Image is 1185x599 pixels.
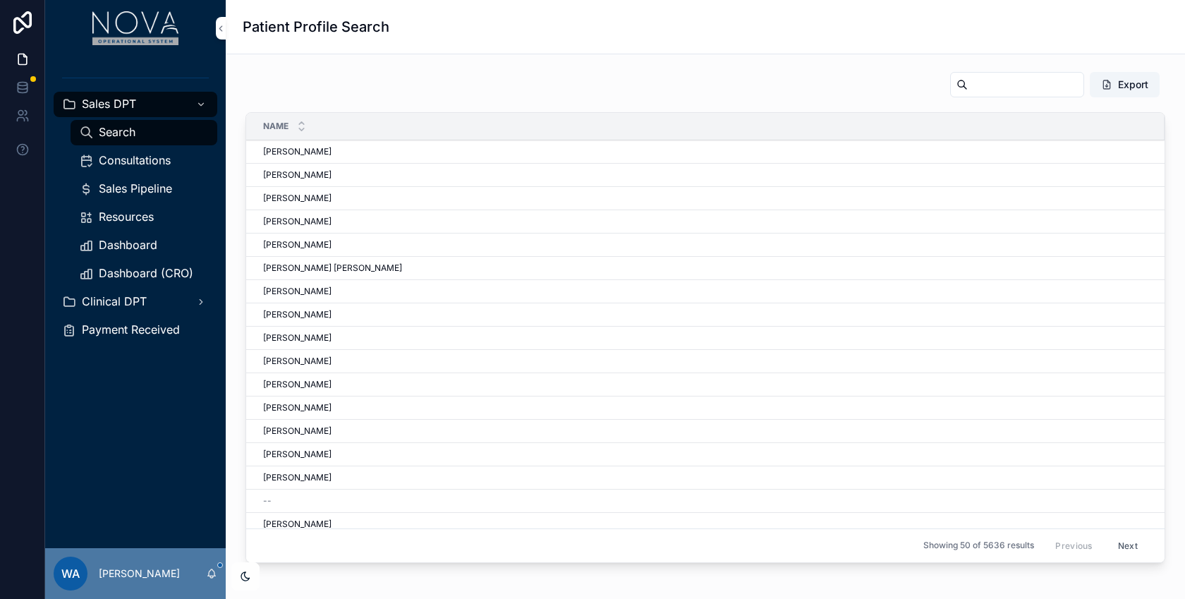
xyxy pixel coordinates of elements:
[1108,535,1148,557] button: Next
[99,210,154,224] span: Resources
[92,11,179,45] img: App logo
[263,402,1148,413] a: [PERSON_NAME]
[71,261,217,286] a: Dashboard (CRO)
[82,322,180,337] span: Payment Received
[263,495,272,507] span: --
[99,181,172,196] span: Sales Pipeline
[263,309,1148,320] a: [PERSON_NAME]
[99,153,171,168] span: Consultations
[71,233,217,258] a: Dashboard
[263,472,1148,483] a: [PERSON_NAME]
[263,216,332,227] span: [PERSON_NAME]
[263,332,332,344] span: [PERSON_NAME]
[1090,72,1160,97] button: Export
[71,148,217,174] a: Consultations
[263,286,1148,297] a: [PERSON_NAME]
[71,176,217,202] a: Sales Pipeline
[263,425,332,437] span: [PERSON_NAME]
[45,56,226,361] div: scrollable content
[263,239,332,250] span: [PERSON_NAME]
[263,449,332,460] span: [PERSON_NAME]
[263,472,332,483] span: [PERSON_NAME]
[263,262,402,274] span: [PERSON_NAME] [PERSON_NAME]
[263,146,332,157] span: [PERSON_NAME]
[263,332,1148,344] a: [PERSON_NAME]
[263,519,332,530] span: [PERSON_NAME]
[243,17,389,37] h1: Patient Profile Search
[263,425,1148,437] a: [PERSON_NAME]
[99,567,180,581] p: [PERSON_NAME]
[71,205,217,230] a: Resources
[71,120,217,145] a: Search
[99,266,193,281] span: Dashboard (CRO)
[99,125,135,140] span: Search
[82,294,147,309] span: Clinical DPT
[263,379,1148,390] a: [PERSON_NAME]
[263,216,1148,227] a: [PERSON_NAME]
[263,169,332,181] span: [PERSON_NAME]
[263,402,332,413] span: [PERSON_NAME]
[99,238,157,253] span: Dashboard
[263,379,332,390] span: [PERSON_NAME]
[263,356,1148,367] a: [PERSON_NAME]
[263,449,1148,460] a: [PERSON_NAME]
[263,262,1148,274] a: [PERSON_NAME] [PERSON_NAME]
[263,309,332,320] span: [PERSON_NAME]
[263,286,332,297] span: [PERSON_NAME]
[263,146,1148,157] a: [PERSON_NAME]
[263,169,1148,181] a: [PERSON_NAME]
[54,317,217,343] a: Payment Received
[263,495,1148,507] a: --
[54,92,217,117] a: Sales DPT
[61,565,80,582] span: WA
[263,193,332,204] span: [PERSON_NAME]
[923,540,1034,551] span: Showing 50 of 5636 results
[263,121,288,132] span: Name
[263,356,332,367] span: [PERSON_NAME]
[82,97,136,111] span: Sales DPT
[263,193,1148,204] a: [PERSON_NAME]
[263,519,1148,530] a: [PERSON_NAME]
[263,239,1148,250] a: [PERSON_NAME]
[54,289,217,315] a: Clinical DPT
